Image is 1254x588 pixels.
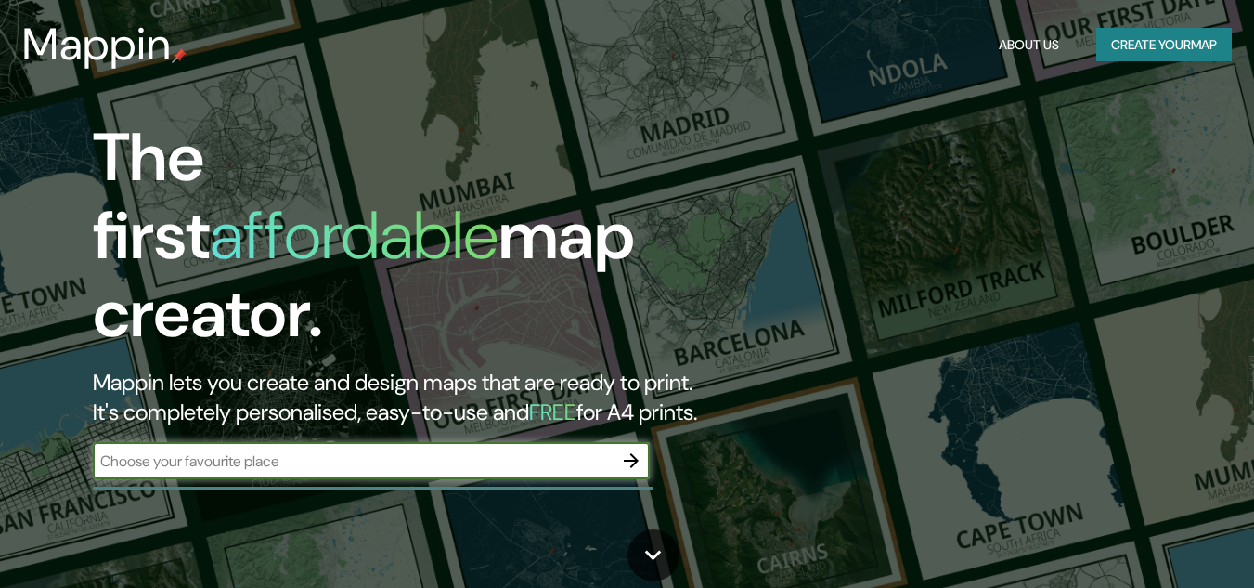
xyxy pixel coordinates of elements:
[172,48,187,63] img: mappin-pin
[93,368,720,427] h2: Mappin lets you create and design maps that are ready to print. It's completely personalised, eas...
[991,28,1067,62] button: About Us
[529,398,576,426] h5: FREE
[93,119,720,368] h1: The first map creator.
[93,451,613,472] input: Choose your favourite place
[22,19,172,71] h3: Mappin
[210,192,498,279] h1: affordable
[1096,28,1232,62] button: Create yourmap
